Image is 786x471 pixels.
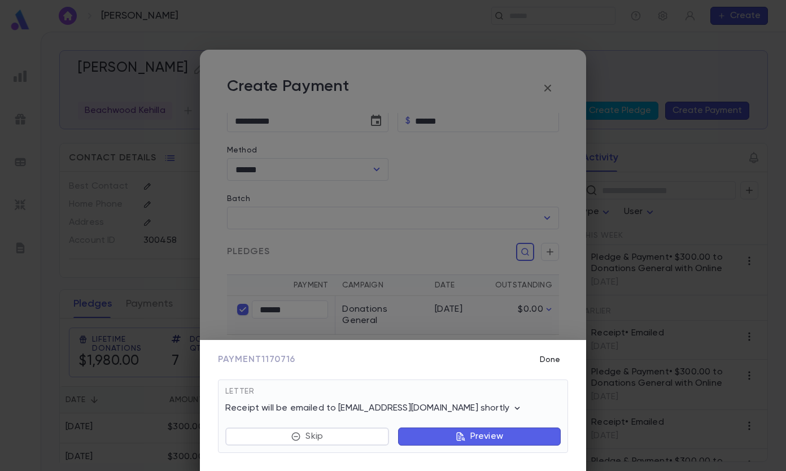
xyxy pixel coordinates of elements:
p: Skip [305,431,323,442]
button: Done [532,349,568,370]
p: Receipt will be emailed to [EMAIL_ADDRESS][DOMAIN_NAME] shortly [225,403,523,414]
p: Preview [470,431,503,442]
button: Skip [225,428,389,446]
button: Preview [398,428,561,446]
span: Payment 1170716 [218,354,295,365]
div: Letter [225,387,561,403]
